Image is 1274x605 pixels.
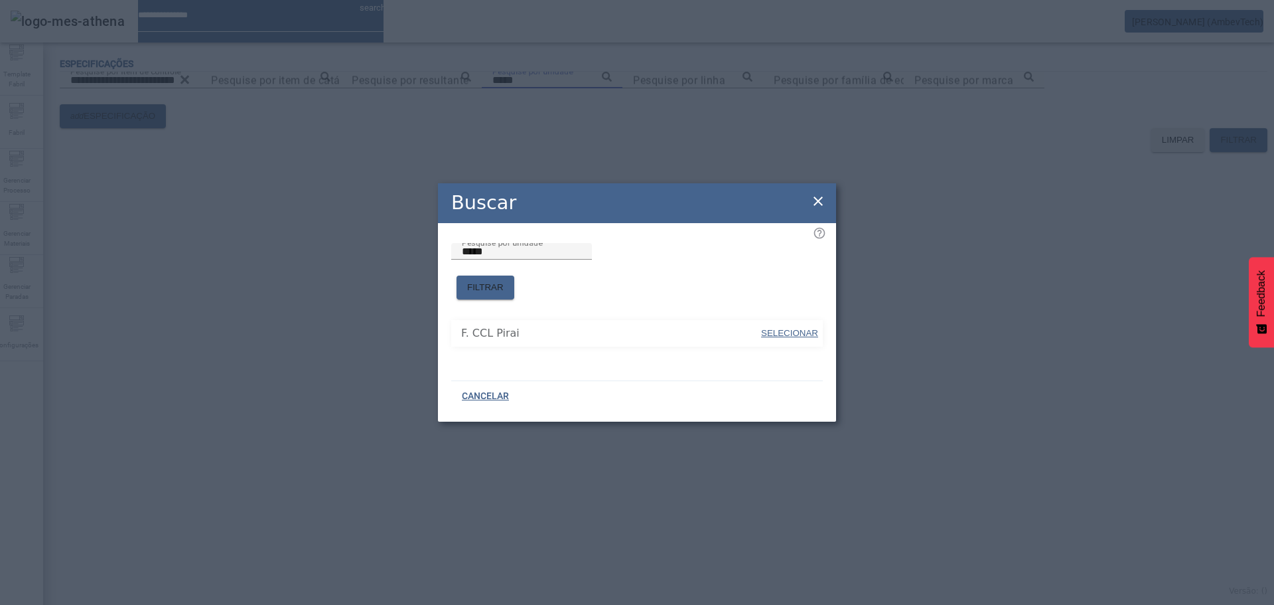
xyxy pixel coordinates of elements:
button: SELECIONAR [760,321,819,345]
mat-label: Pesquise por unidade [462,238,543,247]
span: FILTRAR [467,281,504,294]
button: FILTRAR [457,276,514,300]
h2: Buscar [451,189,516,217]
button: CANCELAR [451,385,520,408]
span: Feedback [1255,270,1267,317]
span: CANCELAR [462,390,509,403]
button: Feedback - Mostrar pesquisa [1249,257,1274,347]
span: SELECIONAR [761,328,818,338]
span: F. CCL Pirai [461,325,760,341]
